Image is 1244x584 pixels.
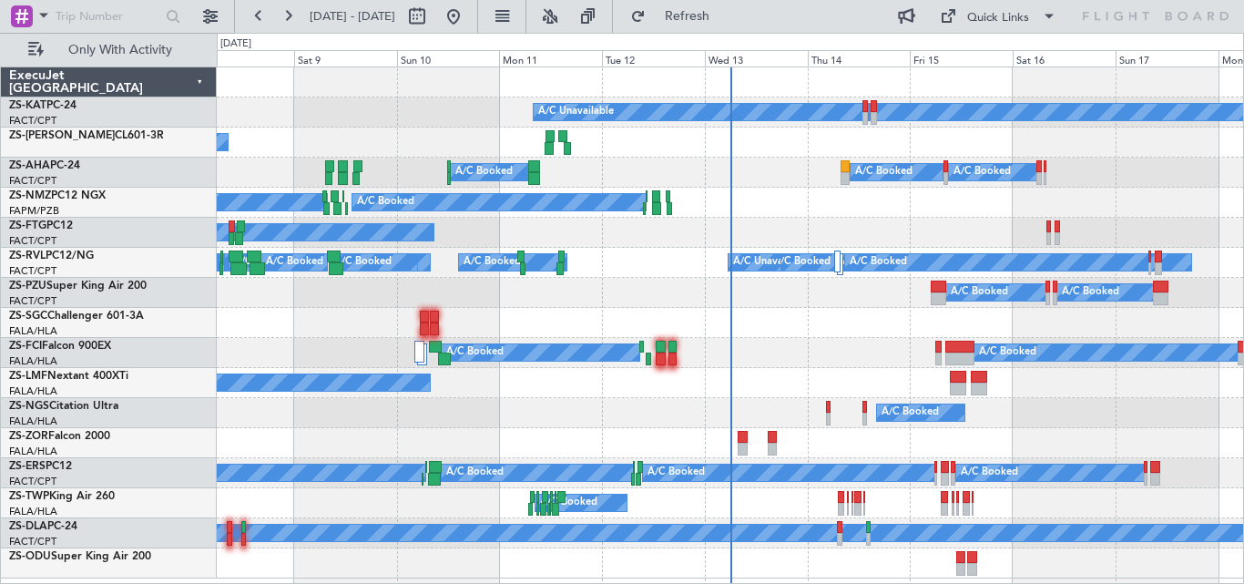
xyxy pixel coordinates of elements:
[9,401,118,412] a: ZS-NGSCitation Ultra
[9,551,151,562] a: ZS-ODUSuper King Air 200
[9,551,51,562] span: ZS-ODU
[9,220,73,231] a: ZS-FTGPC12
[647,459,705,487] div: A/C Booked
[9,521,77,532] a: ZS-DLAPC-24
[850,249,907,276] div: A/C Booked
[9,160,80,171] a: ZS-AHAPC-24
[9,294,56,308] a: FACT/CPT
[9,190,51,201] span: ZS-NMZ
[9,491,115,502] a: ZS-TWPKing Air 260
[9,461,72,472] a: ZS-ERSPC12
[910,50,1013,67] div: Fri 15
[538,98,614,126] div: A/C Unavailable
[9,311,47,322] span: ZS-SGC
[20,36,198,65] button: Only With Activity
[9,281,147,292] a: ZS-PZUSuper King Air 200
[334,249,392,276] div: A/C Booked
[9,190,106,201] a: ZS-NMZPC12 NGX
[9,491,49,502] span: ZS-TWP
[397,50,500,67] div: Sun 10
[446,339,504,366] div: A/C Booked
[9,281,46,292] span: ZS-PZU
[9,521,47,532] span: ZS-DLA
[47,44,192,56] span: Only With Activity
[9,204,59,218] a: FAPM/PZB
[266,249,323,276] div: A/C Booked
[9,371,47,382] span: ZS-LMF
[9,415,57,428] a: FALA/HLA
[9,445,57,458] a: FALA/HLA
[191,50,294,67] div: Fri 8
[9,264,56,278] a: FACT/CPT
[9,251,46,261] span: ZS-RVL
[9,251,94,261] a: ZS-RVLPC12/NG
[294,50,397,67] div: Sat 9
[310,8,395,25] span: [DATE] - [DATE]
[455,159,513,186] div: A/C Booked
[773,249,831,276] div: A/C Booked
[602,50,705,67] div: Tue 12
[9,130,115,141] span: ZS-[PERSON_NAME]
[931,2,1066,31] button: Quick Links
[9,341,42,352] span: ZS-FCI
[464,249,521,276] div: A/C Booked
[357,189,414,216] div: A/C Booked
[9,234,56,248] a: FACT/CPT
[9,354,57,368] a: FALA/HLA
[649,10,726,23] span: Refresh
[9,160,50,171] span: ZS-AHA
[9,130,164,141] a: ZS-[PERSON_NAME]CL601-3R
[9,461,46,472] span: ZS-ERS
[951,279,1008,306] div: A/C Booked
[9,431,48,442] span: ZS-ZOR
[705,50,808,67] div: Wed 13
[446,459,504,487] div: A/C Booked
[967,9,1029,27] div: Quick Links
[953,159,1011,186] div: A/C Booked
[9,114,56,128] a: FACT/CPT
[9,401,49,412] span: ZS-NGS
[220,36,251,52] div: [DATE]
[622,2,731,31] button: Refresh
[961,459,1018,487] div: A/C Booked
[9,324,57,338] a: FALA/HLA
[9,384,57,398] a: FALA/HLA
[9,505,57,518] a: FALA/HLA
[1062,279,1119,306] div: A/C Booked
[1116,50,1219,67] div: Sun 17
[499,50,602,67] div: Mon 11
[9,431,110,442] a: ZS-ZORFalcon 2000
[9,174,56,188] a: FACT/CPT
[9,475,56,488] a: FACT/CPT
[1013,50,1116,67] div: Sat 16
[808,50,911,67] div: Thu 14
[56,3,160,30] input: Trip Number
[882,399,939,426] div: A/C Booked
[9,100,76,111] a: ZS-KATPC-24
[9,311,144,322] a: ZS-SGCChallenger 601-3A
[540,489,597,517] div: A/C Booked
[9,535,56,548] a: FACT/CPT
[9,341,111,352] a: ZS-FCIFalcon 900EX
[733,249,809,276] div: A/C Unavailable
[979,339,1036,366] div: A/C Booked
[855,159,913,186] div: A/C Booked
[9,100,46,111] span: ZS-KAT
[9,371,128,382] a: ZS-LMFNextant 400XTi
[9,220,46,231] span: ZS-FTG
